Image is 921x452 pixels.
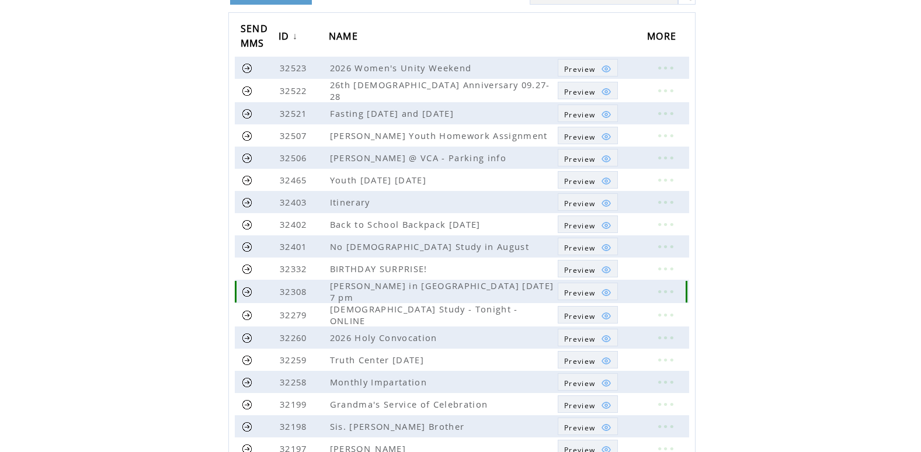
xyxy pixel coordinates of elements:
[564,221,595,231] span: Show MMS preview
[647,27,679,48] span: MORE
[564,356,595,366] span: Show MMS preview
[280,85,310,96] span: 32522
[558,329,618,346] a: Preview
[564,132,595,142] span: Show MMS preview
[558,260,618,277] a: Preview
[280,286,310,297] span: 32308
[330,420,468,432] span: Sis. [PERSON_NAME] Brother
[558,238,618,255] a: Preview
[601,220,611,231] img: eye.png
[280,62,310,74] span: 32523
[280,376,310,388] span: 32258
[330,280,554,303] span: [PERSON_NAME] in [GEOGRAPHIC_DATA] [DATE] 7 pm
[280,309,310,321] span: 32279
[280,174,310,186] span: 32465
[564,401,595,411] span: Show MMS preview
[558,171,618,189] a: Preview
[330,130,551,141] span: [PERSON_NAME] Youth Homework Assignment
[280,152,310,164] span: 32506
[558,283,618,300] a: Preview
[564,243,595,253] span: Show MMS preview
[601,64,611,74] img: eye.png
[601,400,611,411] img: eye.png
[601,333,611,344] img: eye.png
[329,26,364,48] a: NAME
[330,107,457,119] span: Fasting [DATE] and [DATE]
[558,105,618,122] a: Preview
[601,287,611,298] img: eye.png
[558,59,618,77] a: Preview
[280,130,310,141] span: 32507
[601,378,611,388] img: eye.png
[330,79,550,102] span: 26th [DEMOGRAPHIC_DATA] Anniversary 09.27-28
[558,193,618,211] a: Preview
[558,395,618,413] a: Preview
[564,265,595,275] span: Show MMS preview
[564,199,595,208] span: Show MMS preview
[280,354,310,366] span: 32259
[558,82,618,99] a: Preview
[280,332,310,343] span: 32260
[601,109,611,120] img: eye.png
[280,263,310,274] span: 32332
[558,418,618,435] a: Preview
[601,86,611,97] img: eye.png
[279,27,293,48] span: ID
[280,107,310,119] span: 32521
[280,398,310,410] span: 32199
[564,311,595,321] span: Show MMS preview
[558,127,618,144] a: Preview
[329,27,361,48] span: NAME
[280,218,310,230] span: 32402
[330,152,509,164] span: [PERSON_NAME] @ VCA - Parking info
[330,174,429,186] span: Youth [DATE] [DATE]
[280,420,310,432] span: 32198
[330,196,373,208] span: Itinerary
[330,241,532,252] span: No [DEMOGRAPHIC_DATA] Study in August
[601,198,611,208] img: eye.png
[601,242,611,253] img: eye.png
[330,263,430,274] span: BIRTHDAY SURPRISE!
[564,87,595,97] span: Show MMS preview
[601,265,611,275] img: eye.png
[280,241,310,252] span: 32401
[330,398,491,410] span: Grandma's Service of Celebration
[330,218,484,230] span: Back to School Backpack [DATE]
[564,288,595,298] span: Show MMS preview
[564,110,595,120] span: Show MMS preview
[564,423,595,433] span: Show MMS preview
[558,373,618,391] a: Preview
[558,149,618,166] a: Preview
[564,334,595,344] span: Show MMS preview
[564,176,595,186] span: Show MMS preview
[601,154,611,164] img: eye.png
[241,19,268,55] span: SEND MMS
[558,351,618,368] a: Preview
[558,215,618,233] a: Preview
[601,311,611,321] img: eye.png
[601,356,611,366] img: eye.png
[330,62,475,74] span: 2026 Women's Unity Weekend
[279,26,301,48] a: ID↓
[601,422,611,433] img: eye.png
[601,131,611,142] img: eye.png
[330,354,427,366] span: Truth Center [DATE]
[280,196,310,208] span: 32403
[330,332,440,343] span: 2026 Holy Convocation
[330,376,430,388] span: Monthly Impartation
[558,306,618,324] a: Preview
[564,64,595,74] span: Show MMS preview
[564,154,595,164] span: Show MMS preview
[601,176,611,186] img: eye.png
[564,378,595,388] span: Show MMS preview
[330,303,518,326] span: [DEMOGRAPHIC_DATA] Study - Tonight - ONLINE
